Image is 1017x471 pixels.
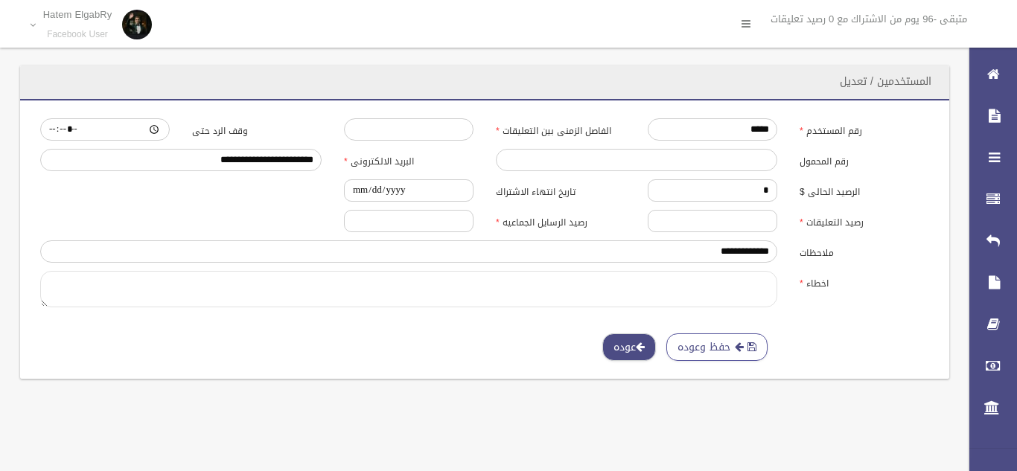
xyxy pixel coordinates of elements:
[333,149,485,170] label: البريد الالكترونى
[822,67,949,96] header: المستخدمين / تعديل
[485,118,637,139] label: الفاصل الزمنى بين التعليقات
[788,149,940,170] label: رقم المحمول
[181,118,333,139] label: وقف الرد حتى
[485,210,637,231] label: رصيد الرسايل الجماعيه
[602,333,656,361] a: عوده
[788,210,940,231] label: رصيد التعليقات
[43,9,112,20] p: Hatem ElgabRy
[788,179,940,200] label: الرصيد الحالى $
[666,333,768,361] button: حفظ وعوده
[788,118,940,139] label: رقم المستخدم
[788,240,940,261] label: ملاحظات
[788,271,940,292] label: اخطاء
[43,29,112,40] small: Facebook User
[485,179,637,200] label: تاريخ انتهاء الاشتراك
